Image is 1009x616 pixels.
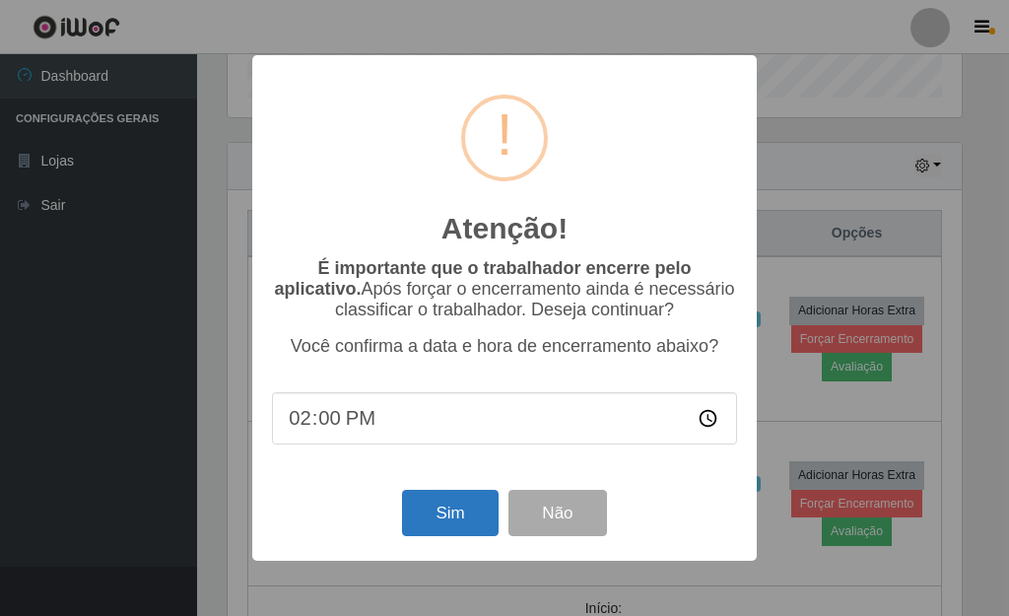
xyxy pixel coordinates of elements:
button: Sim [402,490,498,536]
p: Você confirma a data e hora de encerramento abaixo? [272,336,737,357]
h2: Atenção! [441,211,568,246]
button: Não [508,490,606,536]
p: Após forçar o encerramento ainda é necessário classificar o trabalhador. Deseja continuar? [272,258,737,320]
b: É importante que o trabalhador encerre pelo aplicativo. [274,258,691,299]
